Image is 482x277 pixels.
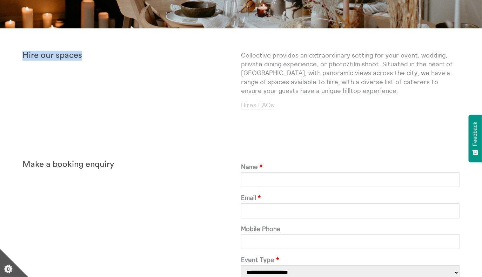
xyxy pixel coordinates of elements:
[241,101,274,109] a: Hires FAQs
[472,122,478,146] span: Feedback
[241,51,460,95] p: Collective provides an extraordinary setting for your event, wedding, private dining experience, ...
[41,51,82,60] strong: our spaces
[22,160,114,169] strong: Make a booking enquiry
[241,194,460,202] label: Email
[22,51,39,60] strong: Hire
[241,163,460,171] label: Name
[469,115,482,162] button: Feedback - Show survey
[241,225,460,233] label: Mobile Phone
[241,256,460,264] label: Event Type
